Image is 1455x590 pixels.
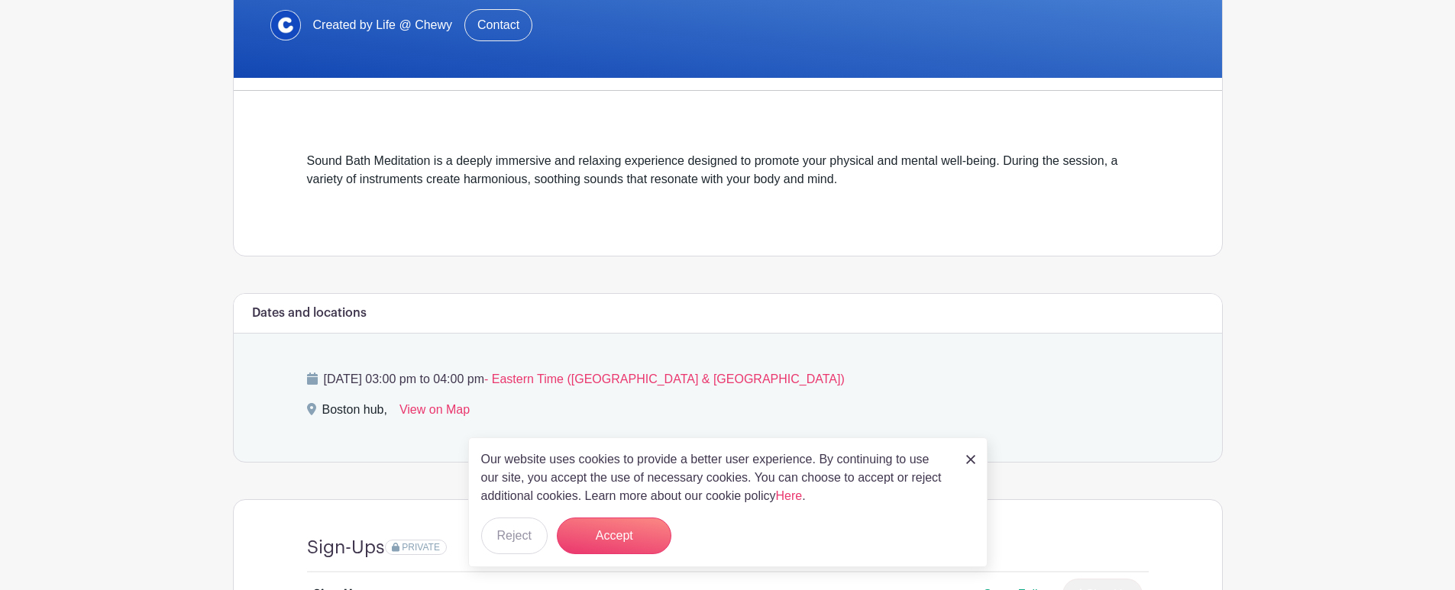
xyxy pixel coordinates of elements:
[481,450,950,505] p: Our website uses cookies to provide a better user experience. By continuing to use our site, you ...
[484,372,845,385] span: - Eastern Time ([GEOGRAPHIC_DATA] & [GEOGRAPHIC_DATA])
[966,455,975,464] img: close_button-5f87c8562297e5c2d7936805f587ecaba9071eb48480494691a3f1689db116b3.svg
[307,370,1149,388] p: [DATE] 03:00 pm to 04:00 pm
[402,542,440,553] span: PRIVATE
[481,517,548,554] button: Reject
[270,10,301,40] img: 1629734264472.jfif
[313,16,453,34] span: Created by Life @ Chewy
[307,537,385,559] h4: Sign-Ups
[557,517,671,554] button: Accept
[252,306,367,321] h6: Dates and locations
[322,401,387,425] div: Boston hub,
[776,489,803,502] a: Here
[399,401,470,425] a: View on Map
[307,152,1149,207] div: Sound Bath Meditation is a deeply immersive and relaxing experience designed to promote your phys...
[464,9,532,41] a: Contact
